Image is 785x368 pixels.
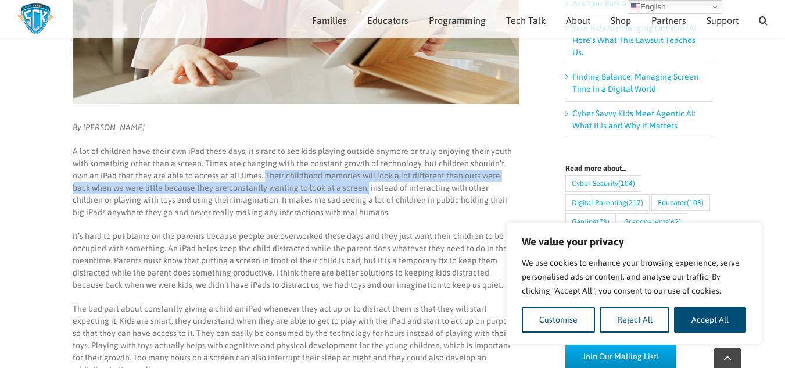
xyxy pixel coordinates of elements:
a: Cyber Savvy Kids Meet Agentic AI: What It Is and Why It Matters [572,109,696,130]
a: Educator (103 items) [651,194,710,211]
span: Support [707,16,739,25]
a: Finding Balance: Managing Screen Time in a Digital World [572,72,698,94]
span: Programming [429,16,486,25]
button: Reject All [600,307,670,333]
span: Families [312,16,347,25]
button: Customise [522,307,595,333]
a: Your Kids Are Hanging Out With AI. Here’s What This Lawsuit Teaches Us. [572,23,698,57]
a: Cyber Security (104 items) [565,175,641,192]
em: By [PERSON_NAME] [73,123,145,132]
span: Partners [651,16,686,25]
span: Educators [367,16,408,25]
img: Savvy Cyber Kids Logo [17,3,54,35]
p: We use cookies to enhance your browsing experience, serve personalised ads or content, and analys... [522,256,746,298]
span: About [566,16,590,25]
span: (104) [618,176,635,191]
span: Tech Talk [506,16,546,25]
span: (217) [626,195,643,210]
p: It’s hard to put blame on the parents because people are overworked these days and they just want... [73,230,518,291]
a: Digital Parenting (217 items) [565,194,650,211]
span: (73) [597,214,610,230]
p: We value your privacy [522,235,746,249]
span: Shop [611,16,631,25]
a: Grandparents (62 items) [618,213,687,230]
a: Gaming (73 items) [565,213,616,230]
h4: Read more about… [565,165,712,172]
img: en [631,2,640,12]
span: (62) [668,214,681,230]
span: (103) [687,195,704,210]
button: Accept All [674,307,746,333]
p: A lot of children have their own iPad these days, it’s rare to see kids playing outside anymore o... [73,145,518,219]
span: Join Our Mailing List! [582,352,659,362]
